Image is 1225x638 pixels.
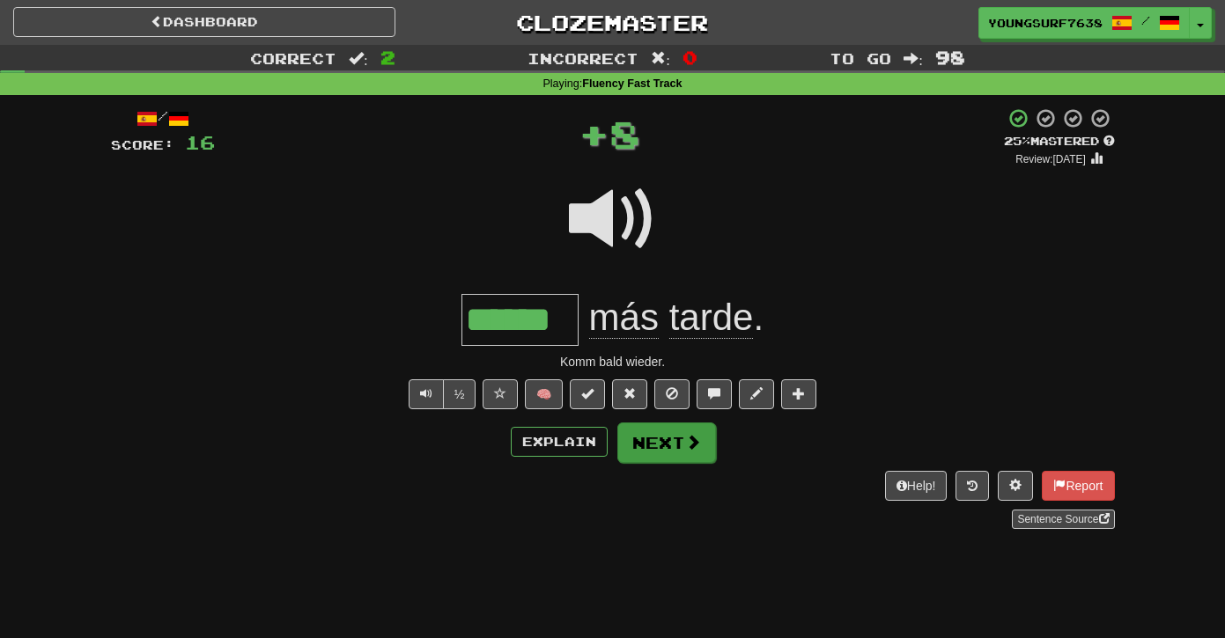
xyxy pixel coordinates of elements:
[511,427,608,457] button: Explain
[1141,14,1150,26] span: /
[1042,471,1114,501] button: Report
[612,379,647,409] button: Reset to 0% Mastered (alt+r)
[589,297,659,339] span: más
[654,379,690,409] button: Ignore sentence (alt+i)
[349,51,368,66] span: :
[111,107,215,129] div: /
[185,131,215,153] span: 16
[528,49,638,67] span: Incorrect
[978,7,1190,39] a: YoungSurf7638 /
[885,471,948,501] button: Help!
[617,422,716,463] button: Next
[409,379,444,409] button: Play sentence audio (ctl+space)
[579,297,764,339] span: .
[956,471,989,501] button: Round history (alt+y)
[582,77,682,90] strong: Fluency Fast Track
[904,51,923,66] span: :
[443,379,476,409] button: ½
[380,47,395,68] span: 2
[781,379,816,409] button: Add to collection (alt+a)
[579,107,609,160] span: +
[405,379,476,409] div: Text-to-speech controls
[669,297,754,339] span: tarde
[651,51,670,66] span: :
[739,379,774,409] button: Edit sentence (alt+d)
[1015,153,1086,165] small: Review: [DATE]
[609,112,640,156] span: 8
[570,379,605,409] button: Set this sentence to 100% Mastered (alt+m)
[250,49,336,67] span: Correct
[111,353,1115,370] div: Komm bald wieder.
[483,379,518,409] button: Favorite sentence (alt+f)
[1004,134,1115,150] div: Mastered
[525,379,563,409] button: 🧠
[1004,134,1030,148] span: 25 %
[988,15,1103,31] span: YoungSurf7638
[697,379,732,409] button: Discuss sentence (alt+u)
[683,47,697,68] span: 0
[830,49,891,67] span: To go
[13,7,395,37] a: Dashboard
[422,7,804,38] a: Clozemaster
[935,47,965,68] span: 98
[111,137,174,152] span: Score:
[1012,510,1114,529] a: Sentence Source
